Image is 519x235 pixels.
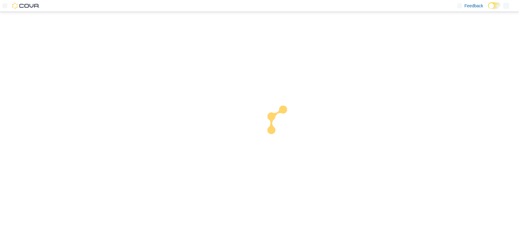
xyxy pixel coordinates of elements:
img: cova-loader [260,101,305,147]
img: Cova [12,3,40,9]
span: Feedback [465,3,483,9]
input: Dark Mode [488,2,501,9]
